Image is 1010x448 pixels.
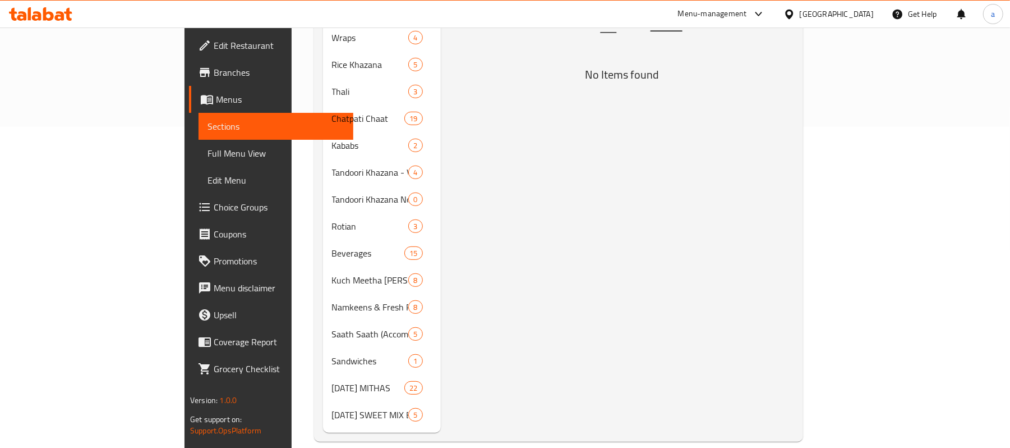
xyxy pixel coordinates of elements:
[214,281,344,295] span: Menu disclaimer
[482,66,762,84] h5: No Items found
[409,86,422,97] span: 3
[323,294,441,321] div: Namkeens & Fresh Paneer8
[323,401,441,428] div: [DATE] SWEET MIX BOXES5
[219,393,237,408] span: 1.0.0
[332,408,409,422] div: DIWALI SWEET MIX BOXES
[405,383,422,394] span: 22
[189,86,353,113] a: Menus
[408,193,422,206] div: items
[323,267,441,294] div: Kuch Meetha [PERSON_NAME]8
[332,246,405,260] span: Beverages
[323,78,441,105] div: Thali3
[199,113,353,140] a: Sections
[323,51,441,78] div: Rice Khazana5
[189,59,353,86] a: Branches
[323,321,441,348] div: Saath Saath (Accompaniments)5
[332,193,409,206] span: Tandoori Khazana Non Veg
[190,412,242,427] span: Get support on:
[214,39,344,52] span: Edit Restaurant
[332,139,409,152] span: Kababs
[409,194,422,205] span: 0
[409,410,422,420] span: 5
[323,132,441,159] div: Kababs2
[214,308,344,322] span: Upsell
[409,356,422,367] span: 1
[190,393,218,408] span: Version:
[323,213,441,240] div: Rotian3
[408,220,422,233] div: items
[214,66,344,79] span: Branches
[408,139,422,152] div: items
[207,120,344,133] span: Sections
[214,362,344,376] span: Grocery Checklist
[409,167,422,178] span: 4
[323,24,441,51] div: Wraps4
[408,166,422,179] div: items
[189,248,353,275] a: Promotions
[332,58,409,71] span: Rice Khazana
[409,329,422,340] span: 5
[405,113,422,124] span: 19
[189,328,353,355] a: Coverage Report
[409,275,422,286] span: 8
[332,220,409,233] span: Rotian
[332,273,409,287] span: Kuch Meetha [PERSON_NAME]
[323,105,441,132] div: Chatpati Chaat19
[207,173,344,187] span: Edit Menu
[323,186,441,213] div: Tandoori Khazana Non Veg0
[408,85,422,98] div: items
[332,327,409,341] span: Saath Saath (Accompaniments)
[199,140,353,167] a: Full Menu View
[190,423,261,438] a: Support.OpsPlatform
[408,408,422,422] div: items
[408,354,422,368] div: items
[405,248,422,259] span: 15
[323,374,441,401] div: [DATE] MITHAS22
[189,275,353,301] a: Menu disclaimer
[189,355,353,382] a: Grocery Checklist
[409,302,422,313] span: 8
[189,221,353,248] a: Coupons
[409,221,422,232] span: 3
[408,273,422,287] div: items
[332,112,405,125] span: Chatpati Chaat
[214,254,344,268] span: Promotions
[409,140,422,151] span: 2
[207,147,344,160] span: Full Menu View
[332,408,409,422] span: [DATE] SWEET MIX BOXES
[409,60,422,70] span: 5
[332,31,409,44] span: Wraps
[323,159,441,186] div: Tandoori Khazana - Veg4
[189,301,353,328] a: Upsell
[800,8,874,20] div: [GEOGRAPHIC_DATA]
[199,167,353,194] a: Edit Menu
[189,32,353,59] a: Edit Restaurant
[408,58,422,71] div: items
[189,194,353,221] a: Choice Groups
[404,381,422,395] div: items
[214,227,344,241] span: Coupons
[991,8,995,20] span: a
[404,246,422,260] div: items
[332,381,405,395] div: DIWALI MITHAS
[332,166,409,179] div: Tandoori Khazana - Veg
[409,33,422,43] span: 4
[214,200,344,214] span: Choice Groups
[332,85,409,98] span: Thali
[323,348,441,374] div: Sandwiches1
[678,7,747,21] div: Menu-management
[408,300,422,314] div: items
[404,112,422,125] div: items
[332,300,409,314] span: Namkeens & Fresh Paneer
[332,354,409,368] span: Sandwiches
